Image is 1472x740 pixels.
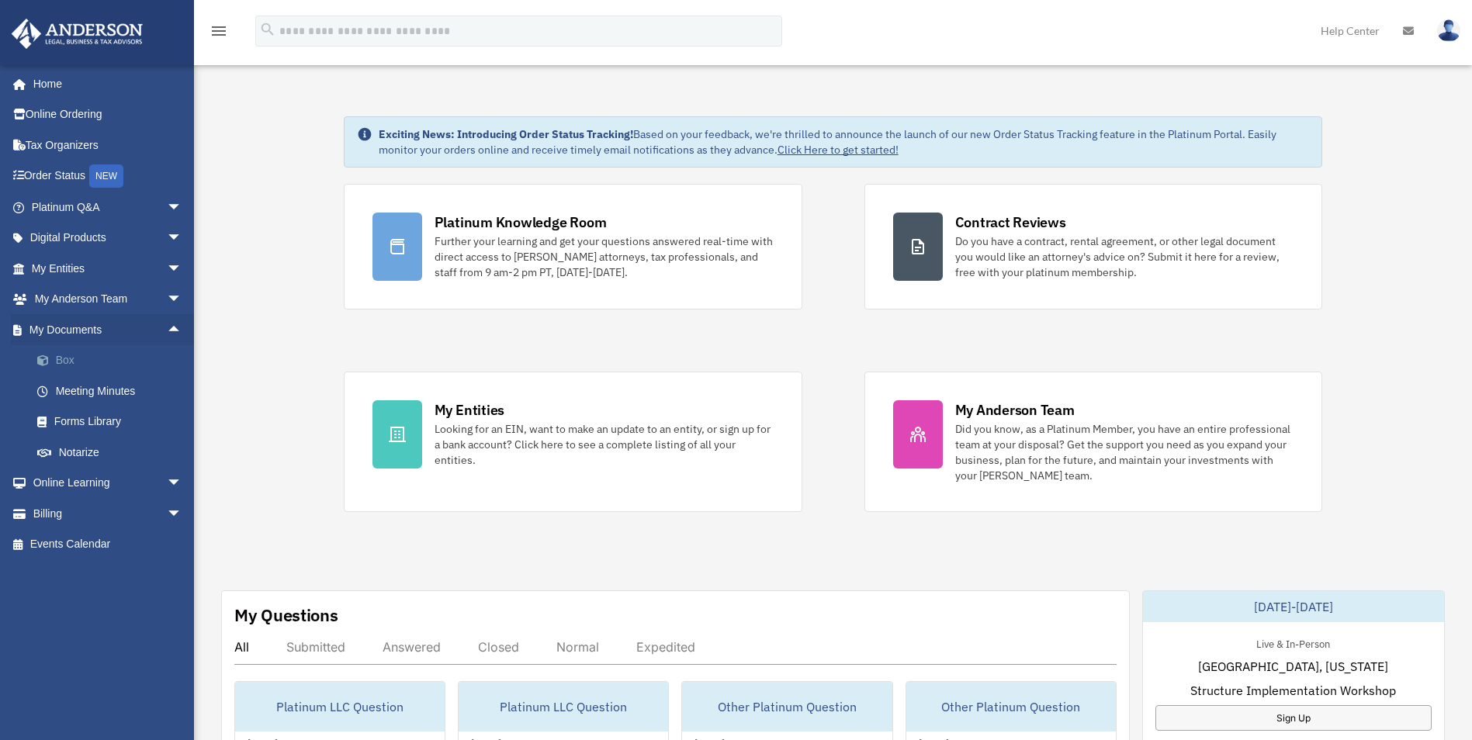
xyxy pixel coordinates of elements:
[210,27,228,40] a: menu
[167,498,198,530] span: arrow_drop_down
[383,639,441,655] div: Answered
[864,184,1323,309] a: Contract Reviews Do you have a contract, rental agreement, or other legal document you would like...
[167,314,198,346] span: arrow_drop_up
[22,437,206,468] a: Notarize
[286,639,345,655] div: Submitted
[167,468,198,500] span: arrow_drop_down
[11,161,206,192] a: Order StatusNEW
[22,345,206,376] a: Box
[89,164,123,188] div: NEW
[11,284,206,315] a: My Anderson Teamarrow_drop_down
[955,400,1075,420] div: My Anderson Team
[167,253,198,285] span: arrow_drop_down
[955,421,1294,483] div: Did you know, as a Platinum Member, you have an entire professional team at your disposal? Get th...
[459,682,668,731] div: Platinum LLC Question
[864,372,1323,512] a: My Anderson Team Did you know, as a Platinum Member, you have an entire professional team at your...
[955,213,1066,232] div: Contract Reviews
[11,468,206,499] a: Online Learningarrow_drop_down
[7,19,147,49] img: Anderson Advisors Platinum Portal
[435,233,774,280] div: Further your learning and get your questions answered real-time with direct access to [PERSON_NAM...
[906,682,1116,731] div: Other Platinum Question
[11,99,206,130] a: Online Ordering
[167,284,198,316] span: arrow_drop_down
[167,192,198,223] span: arrow_drop_down
[379,127,633,141] strong: Exciting News: Introducing Order Status Tracking!
[344,184,802,309] a: Platinum Knowledge Room Further your learning and get your questions answered real-time with dire...
[1198,657,1388,676] span: [GEOGRAPHIC_DATA], [US_STATE]
[1244,635,1342,651] div: Live & In-Person
[435,421,774,468] div: Looking for an EIN, want to make an update to an entity, or sign up for a bank account? Click her...
[478,639,519,655] div: Closed
[1437,19,1460,42] img: User Pic
[11,223,206,254] a: Digital Productsarrow_drop_down
[435,400,504,420] div: My Entities
[636,639,695,655] div: Expedited
[11,130,206,161] a: Tax Organizers
[955,233,1294,280] div: Do you have a contract, rental agreement, or other legal document you would like an attorney's ad...
[379,126,1310,157] div: Based on your feedback, we're thrilled to announce the launch of our new Order Status Tracking fe...
[1190,681,1396,700] span: Structure Implementation Workshop
[344,372,802,512] a: My Entities Looking for an EIN, want to make an update to an entity, or sign up for a bank accoun...
[22,375,206,406] a: Meeting Minutes
[210,22,228,40] i: menu
[682,682,892,731] div: Other Platinum Question
[11,253,206,284] a: My Entitiesarrow_drop_down
[556,639,599,655] div: Normal
[435,213,607,232] div: Platinum Knowledge Room
[11,68,198,99] a: Home
[234,603,338,627] div: My Questions
[235,682,445,731] div: Platinum LLC Question
[167,223,198,254] span: arrow_drop_down
[778,143,899,157] a: Click Here to get started!
[234,639,249,655] div: All
[1155,705,1432,731] a: Sign Up
[11,192,206,223] a: Platinum Q&Aarrow_drop_down
[11,529,206,560] a: Events Calendar
[1143,591,1444,622] div: [DATE]-[DATE]
[22,406,206,437] a: Forms Library
[259,21,276,38] i: search
[11,314,206,345] a: My Documentsarrow_drop_up
[11,498,206,529] a: Billingarrow_drop_down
